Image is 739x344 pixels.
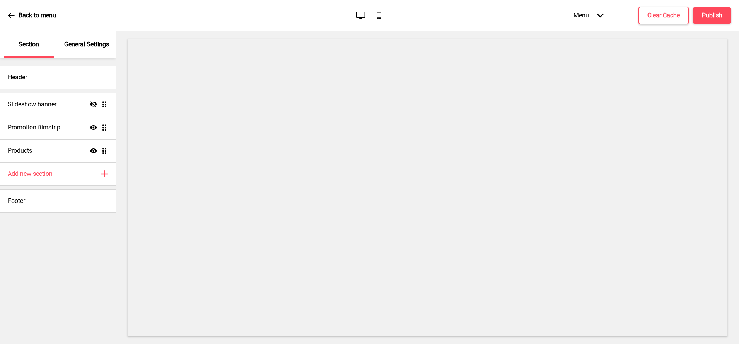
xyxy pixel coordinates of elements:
p: Back to menu [19,11,56,20]
h4: Slideshow banner [8,100,56,109]
h4: Add new section [8,170,53,178]
h4: Clear Cache [647,11,680,20]
h4: Footer [8,197,25,205]
h4: Promotion filmstrip [8,123,60,132]
a: Back to menu [8,5,56,26]
h4: Header [8,73,27,82]
p: General Settings [64,40,109,49]
div: Menu [566,4,611,27]
h4: Products [8,146,32,155]
p: Section [19,40,39,49]
button: Publish [693,7,731,24]
button: Clear Cache [638,7,689,24]
h4: Publish [702,11,722,20]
